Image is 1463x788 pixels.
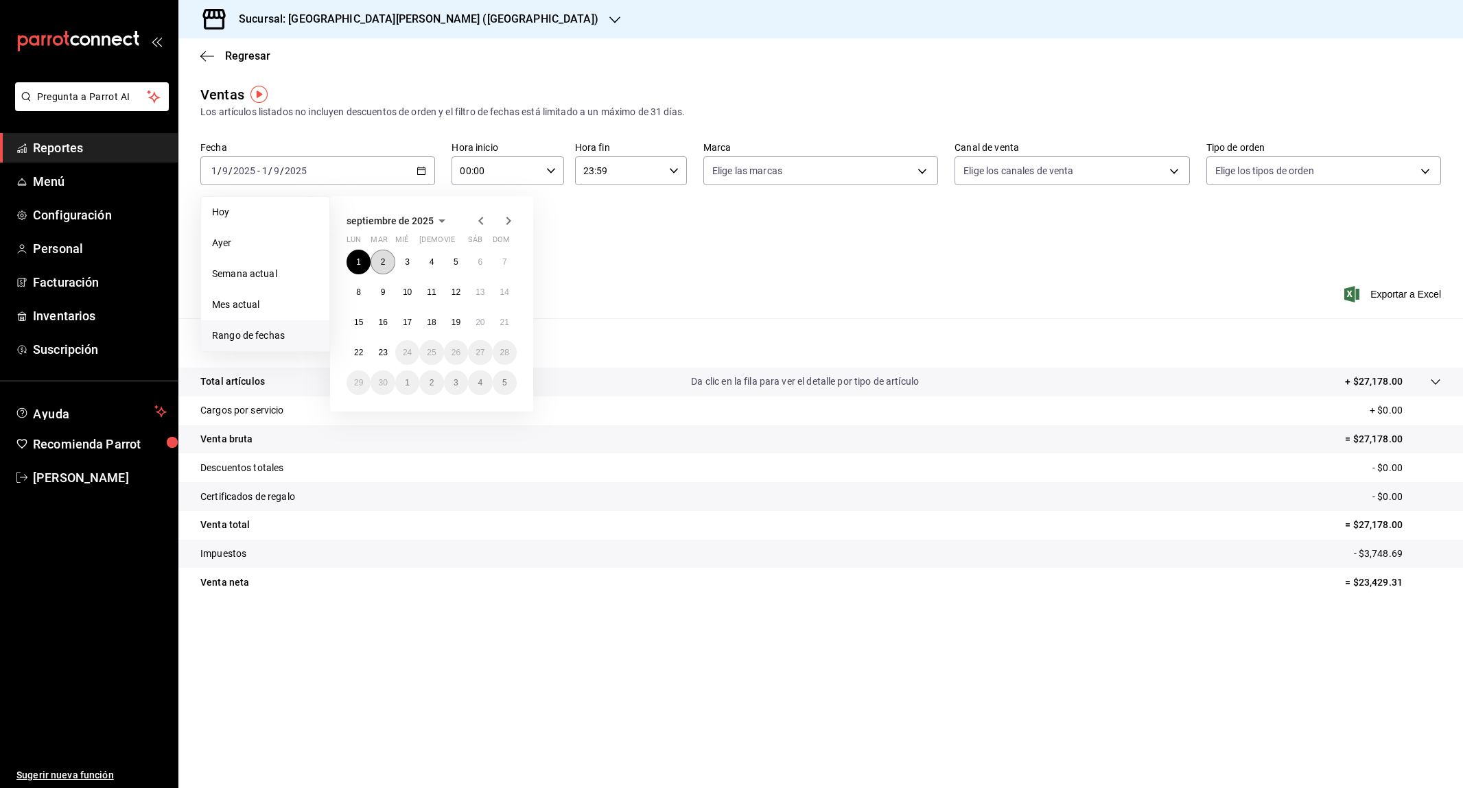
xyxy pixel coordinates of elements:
[378,378,387,387] abbr: 30 de septiembre de 2025
[452,143,563,152] label: Hora inicio
[200,49,270,62] button: Regresar
[33,139,167,157] span: Reportes
[218,165,222,176] span: /
[493,235,510,250] abbr: domingo
[478,257,482,267] abbr: 6 de septiembre de 2025
[378,348,387,357] abbr: 23 de septiembre de 2025
[347,213,450,229] button: septiembre de 2025
[468,340,492,365] button: 27 de septiembre de 2025
[403,287,412,297] abbr: 10 de septiembre de 2025
[222,165,229,176] input: --
[403,318,412,327] abbr: 17 de septiembre de 2025
[356,287,361,297] abbr: 8 de septiembre de 2025
[200,575,249,590] p: Venta neta
[427,318,436,327] abbr: 18 de septiembre de 2025
[444,250,468,274] button: 5 de septiembre de 2025
[347,280,371,305] button: 8 de septiembre de 2025
[405,257,410,267] abbr: 3 de septiembre de 2025
[200,518,250,532] p: Venta total
[1354,547,1441,561] p: - $3,748.69
[468,235,482,250] abbr: sábado
[200,335,1441,351] p: Resumen
[371,340,395,365] button: 23 de septiembre de 2025
[200,403,284,418] p: Cargos por servicio
[200,432,253,446] p: Venta bruta
[419,235,500,250] abbr: jueves
[1215,164,1314,178] span: Elige los tipos de orden
[268,165,272,176] span: /
[419,340,443,365] button: 25 de septiembre de 2025
[1206,143,1441,152] label: Tipo de orden
[33,206,167,224] span: Configuración
[430,257,434,267] abbr: 4 de septiembre de 2025
[430,378,434,387] abbr: 2 de octubre de 2025
[444,370,468,395] button: 3 de octubre de 2025
[212,236,318,250] span: Ayer
[419,280,443,305] button: 11 de septiembre de 2025
[261,165,268,176] input: --
[478,378,482,387] abbr: 4 de octubre de 2025
[371,370,395,395] button: 30 de septiembre de 2025
[452,318,460,327] abbr: 19 de septiembre de 2025
[284,165,307,176] input: ----
[33,468,167,487] span: [PERSON_NAME]
[1345,374,1403,389] p: + $27,178.00
[452,348,460,357] abbr: 26 de septiembre de 2025
[347,340,371,365] button: 22 de septiembre de 2025
[500,318,509,327] abbr: 21 de septiembre de 2025
[444,310,468,335] button: 19 de septiembre de 2025
[395,310,419,335] button: 17 de septiembre de 2025
[502,257,507,267] abbr: 7 de septiembre de 2025
[468,370,492,395] button: 4 de octubre de 2025
[200,547,246,561] p: Impuestos
[225,49,270,62] span: Regresar
[371,235,387,250] abbr: martes
[212,267,318,281] span: Semana actual
[1345,575,1441,590] p: = $23,429.31
[273,165,280,176] input: --
[395,280,419,305] button: 10 de septiembre de 2025
[371,250,395,274] button: 2 de septiembre de 2025
[33,239,167,258] span: Personal
[371,280,395,305] button: 9 de septiembre de 2025
[493,370,517,395] button: 5 de octubre de 2025
[955,143,1189,152] label: Canal de venta
[347,370,371,395] button: 29 de septiembre de 2025
[493,340,517,365] button: 28 de septiembre de 2025
[500,348,509,357] abbr: 28 de septiembre de 2025
[200,490,295,504] p: Certificados de regalo
[419,250,443,274] button: 4 de septiembre de 2025
[33,172,167,191] span: Menú
[454,257,458,267] abbr: 5 de septiembre de 2025
[200,374,265,389] p: Total artículos
[257,165,260,176] span: -
[250,86,268,103] button: Tooltip marker
[493,280,517,305] button: 14 de septiembre de 2025
[427,287,436,297] abbr: 11 de septiembre de 2025
[468,280,492,305] button: 13 de septiembre de 2025
[476,318,484,327] abbr: 20 de septiembre de 2025
[419,310,443,335] button: 18 de septiembre de 2025
[395,370,419,395] button: 1 de octubre de 2025
[1347,286,1441,302] span: Exportar a Excel
[452,287,460,297] abbr: 12 de septiembre de 2025
[444,340,468,365] button: 26 de septiembre de 2025
[33,340,167,359] span: Suscripción
[493,310,517,335] button: 21 de septiembre de 2025
[37,90,148,104] span: Pregunta a Parrot AI
[354,378,363,387] abbr: 29 de septiembre de 2025
[395,250,419,274] button: 3 de septiembre de 2025
[476,287,484,297] abbr: 13 de septiembre de 2025
[356,257,361,267] abbr: 1 de septiembre de 2025
[427,348,436,357] abbr: 25 de septiembre de 2025
[200,84,244,105] div: Ventas
[200,105,1441,119] div: Los artículos listados no incluyen descuentos de orden y el filtro de fechas está limitado a un m...
[468,310,492,335] button: 20 de septiembre de 2025
[211,165,218,176] input: --
[502,378,507,387] abbr: 5 de octubre de 2025
[419,370,443,395] button: 2 de octubre de 2025
[493,250,517,274] button: 7 de septiembre de 2025
[10,99,169,114] a: Pregunta a Parrot AI
[15,82,169,111] button: Pregunta a Parrot AI
[378,318,387,327] abbr: 16 de septiembre de 2025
